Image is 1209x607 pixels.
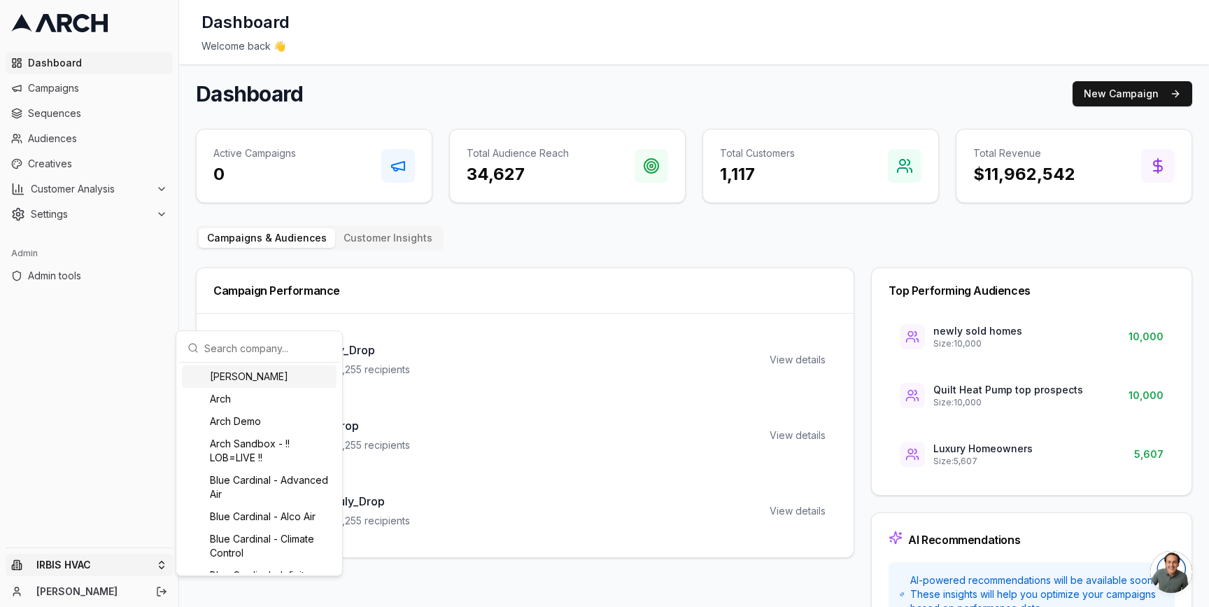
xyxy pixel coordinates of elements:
[182,528,337,564] div: Blue Cardinal - Climate Control
[182,505,337,528] div: Blue Cardinal - Alco Air
[182,388,337,410] div: Arch
[182,433,337,469] div: Arch Sandbox - !! LOB=LIVE !!
[179,363,339,573] div: Suggestions
[204,334,331,362] input: Search company...
[182,564,337,601] div: Blue Cardinal - Infinity [US_STATE] Air
[182,365,337,388] div: [PERSON_NAME]
[182,410,337,433] div: Arch Demo
[182,469,337,505] div: Blue Cardinal - Advanced Air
